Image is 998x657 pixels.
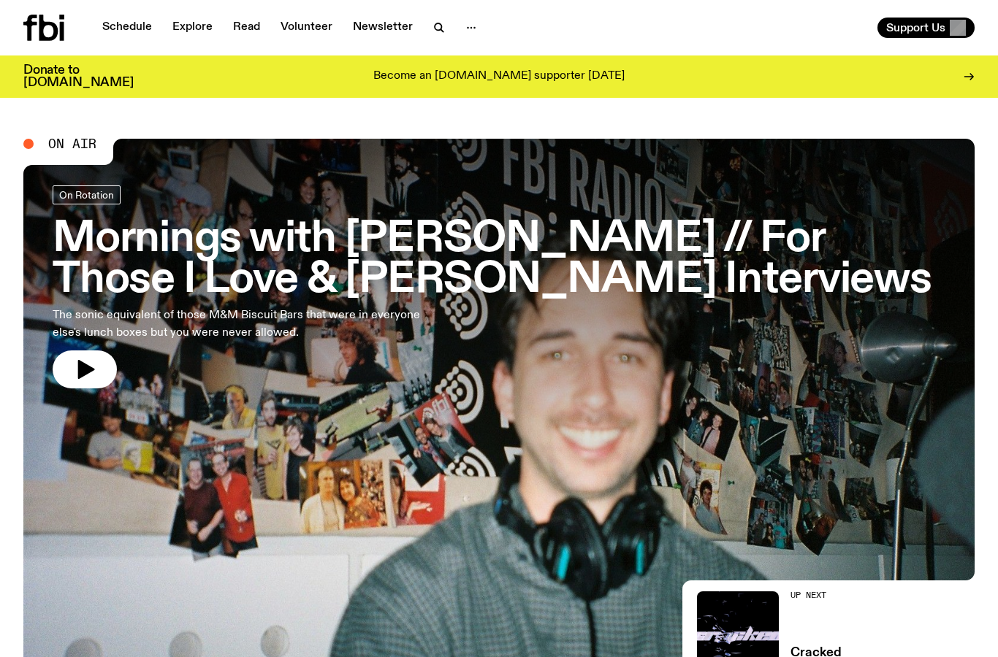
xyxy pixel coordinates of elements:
[224,18,269,38] a: Read
[886,21,945,34] span: Support Us
[164,18,221,38] a: Explore
[344,18,422,38] a: Newsletter
[53,219,945,301] h3: Mornings with [PERSON_NAME] // For Those I Love & [PERSON_NAME] Interviews
[48,137,96,150] span: On Air
[53,307,427,342] p: The sonic equivalent of those M&M Biscuit Bars that were in everyone else's lunch boxes but you w...
[94,18,161,38] a: Schedule
[791,591,902,599] h2: Up Next
[53,185,121,204] a: On Rotation
[53,185,945,388] a: Mornings with [PERSON_NAME] // For Those I Love & [PERSON_NAME] InterviewsThe sonic equivalent of...
[59,189,114,200] span: On Rotation
[373,70,625,83] p: Become an [DOMAIN_NAME] supporter [DATE]
[23,64,134,89] h3: Donate to [DOMAIN_NAME]
[272,18,341,38] a: Volunteer
[877,18,975,38] button: Support Us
